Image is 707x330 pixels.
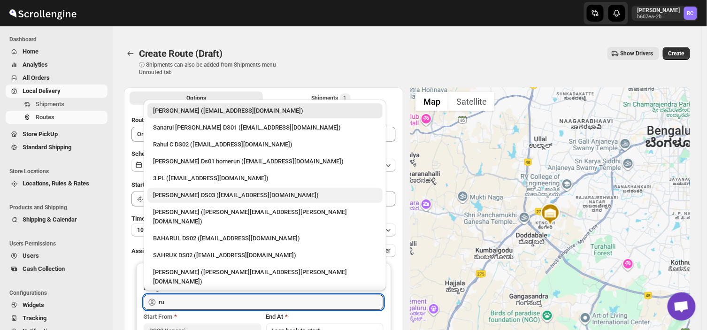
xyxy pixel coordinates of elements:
div: [PERSON_NAME] ([EMAIL_ADDRESS][DOMAIN_NAME]) [153,106,377,115]
div: [PERSON_NAME] ([PERSON_NAME][EMAIL_ADDRESS][PERSON_NAME][DOMAIN_NAME]) [153,268,377,286]
span: Local Delivery [23,87,61,94]
li: SAHRUK DS02 (paropok440@datingso.com) [144,246,386,263]
span: Tracking [23,315,46,322]
button: 10 minutes [131,223,396,237]
div: Sanarul [PERSON_NAME] DS01 ([EMAIL_ADDRESS][DOMAIN_NAME]) [153,123,377,132]
li: Sanarul Haque DS01 (fefifag638@adosnan.com) [144,118,386,135]
button: Show street map [415,92,448,111]
button: User menu [632,6,698,21]
button: All Orders [6,71,108,84]
span: Dashboard [9,36,108,43]
span: Scheduled for [131,150,169,157]
div: Shipments [312,93,351,103]
span: Home [23,48,38,55]
a: Open chat [668,292,696,321]
li: Sourav Ds01 homerun (bamij29633@eluxeer.com) [144,152,386,169]
div: BAHARUL DS02 ([EMAIL_ADDRESS][DOMAIN_NAME]) [153,234,377,243]
button: Shipping & Calendar [6,213,108,226]
span: Start Location (Warehouse) [131,181,206,188]
button: Analytics [6,58,108,71]
button: Shipments [6,98,108,111]
div: [PERSON_NAME] Ds01 homerun ([EMAIL_ADDRESS][DOMAIN_NAME]) [153,157,377,166]
span: 1 [344,94,347,102]
div: Rahul C DS02 ([EMAIL_ADDRESS][DOMAIN_NAME]) [153,140,377,149]
button: Routes [6,111,108,124]
span: Store PickUp [23,130,58,138]
span: Options [186,94,206,102]
span: Routes [36,114,54,121]
button: Routes [124,47,137,60]
button: Show satellite imagery [448,92,495,111]
li: BAHARUL DS02 (woyaf10309@lewou.com) [144,229,386,246]
span: Configurations [9,289,108,297]
input: Search assignee [159,295,384,310]
li: Sanjay chetri (sanjay.chetri@home-run.co) [144,203,386,229]
div: [PERSON_NAME] ([PERSON_NAME][EMAIL_ADDRESS][PERSON_NAME][DOMAIN_NAME]) [153,207,377,226]
span: Rahul Chopra [684,7,697,20]
button: All Route Options [130,92,263,105]
text: RC [687,10,694,16]
button: Selected Shipments [265,92,398,105]
span: Standard Shipping [23,144,71,151]
p: ⓘ Shipments can also be added from Shipments menu Unrouted tab [139,61,287,76]
button: [DATE]|[DATE] [131,159,396,172]
span: Create Route (Draft) [139,48,223,59]
span: 10 minutes [137,226,165,234]
div: SAHRUK DS02 ([EMAIL_ADDRESS][DOMAIN_NAME]) [153,251,377,260]
span: Start From [144,313,172,320]
img: ScrollEngine [8,1,78,25]
span: Assign to [131,247,157,254]
li: Narjit Magar (narjit.magar@home-run.co) [144,289,386,315]
span: Show Drivers [621,50,653,57]
button: Users [6,249,108,262]
span: Route Name [131,116,164,123]
li: Rahul C DS02 (rahul.chopra@home-run.co) [144,135,386,152]
li: RUBEL DS03 (tavejad825@hikuhu.com) [144,186,386,203]
span: Users [23,252,39,259]
p: [PERSON_NAME] [638,7,680,14]
span: Cash Collection [23,265,65,272]
li: Rahul Chopra (pukhraj@home-run.co) [144,103,386,118]
button: Home [6,45,108,58]
button: Tracking [6,312,108,325]
span: All Orders [23,74,50,81]
span: Locations, Rules & Rates [23,180,89,187]
div: End At [266,312,384,322]
input: Eg: Bengaluru Route [131,127,396,142]
span: Store Locations [9,168,108,175]
button: Create [663,47,690,60]
div: 1 [688,175,707,194]
li: Brajesh Giri (brajesh.giri@home-run.co) [144,263,386,289]
span: Widgets [23,301,44,308]
p: b607ea-2b [638,14,680,20]
span: Analytics [23,61,48,68]
button: Show Drivers [607,47,659,60]
button: Cash Collection [6,262,108,276]
span: Time Per Stop [131,215,169,222]
span: Shipments [36,100,64,107]
span: Users Permissions [9,240,108,247]
div: 3 PL ([EMAIL_ADDRESS][DOMAIN_NAME]) [153,174,377,183]
span: Products and Shipping [9,204,108,211]
span: Shipping & Calendar [23,216,77,223]
div: [PERSON_NAME] DS03 ([EMAIL_ADDRESS][DOMAIN_NAME]) [153,191,377,200]
span: Create [669,50,684,57]
li: 3 PL (hello@home-run.co) [144,169,386,186]
button: Locations, Rules & Rates [6,177,108,190]
button: Widgets [6,299,108,312]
